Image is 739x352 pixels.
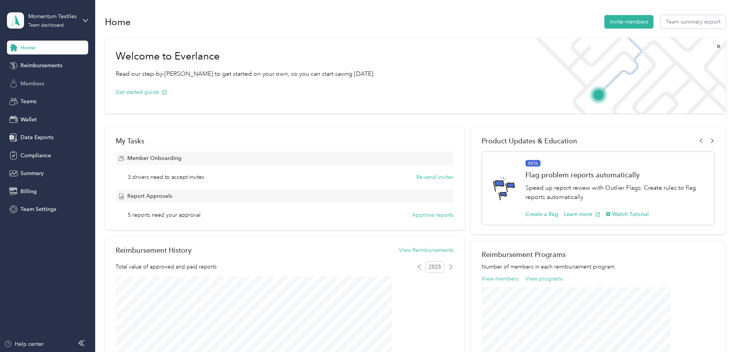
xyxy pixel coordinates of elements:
span: Home [21,44,36,52]
span: Billing [21,187,37,196]
span: Member Onboarding [127,154,181,162]
span: 3 drivers need to accept invites [128,173,204,181]
button: Watch Tutorial [606,210,649,218]
h1: Welcome to Everlance [116,50,375,63]
button: Approve reports [412,211,453,219]
div: Team dashboard [28,23,64,28]
span: Summary [21,169,44,177]
span: Teams [21,97,36,105]
button: Learn more [564,210,600,218]
p: Speed up report review with Outlier Flags. Create rules to flag reports automatically. [525,183,706,202]
span: Product Updates & Education [482,137,577,145]
button: View Reimbursements [399,246,453,254]
iframe: Everlance-gr Chat Button Frame [696,309,739,352]
img: Welcome to everlance [527,38,725,114]
button: View members [482,275,518,283]
button: Help center [4,340,44,348]
span: Reimbursements [21,61,62,70]
span: Wallet [21,116,37,124]
span: 5 reports need your approval [128,211,200,219]
div: Momentum Textiles [28,12,77,20]
div: My Tasks [116,137,453,145]
span: Report Approvals [127,192,172,200]
span: Team Settings [21,205,56,213]
span: BETA [525,160,541,167]
h2: Reimbursement History [116,246,192,254]
span: 2025 [426,261,444,273]
button: Re-send invites [416,173,453,181]
button: Invite members [604,15,653,29]
span: Total value of approved and paid reports [116,263,217,271]
p: Read our step-by-[PERSON_NAME] to get started on your own, so you can start saving [DATE]. [116,69,375,79]
button: Team summary export [660,15,726,29]
p: Number of members in each reimbursement program. [482,263,715,271]
button: View programs [525,275,563,283]
span: Members [21,80,44,88]
h2: Reimbursement Programs [482,250,715,258]
button: Get started guide [116,88,167,96]
span: Compliance [21,151,51,160]
button: Create a flag [525,210,558,218]
h1: Home [105,18,131,26]
h1: Flag problem reports automatically [525,171,706,179]
span: Data Exports [21,133,53,141]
